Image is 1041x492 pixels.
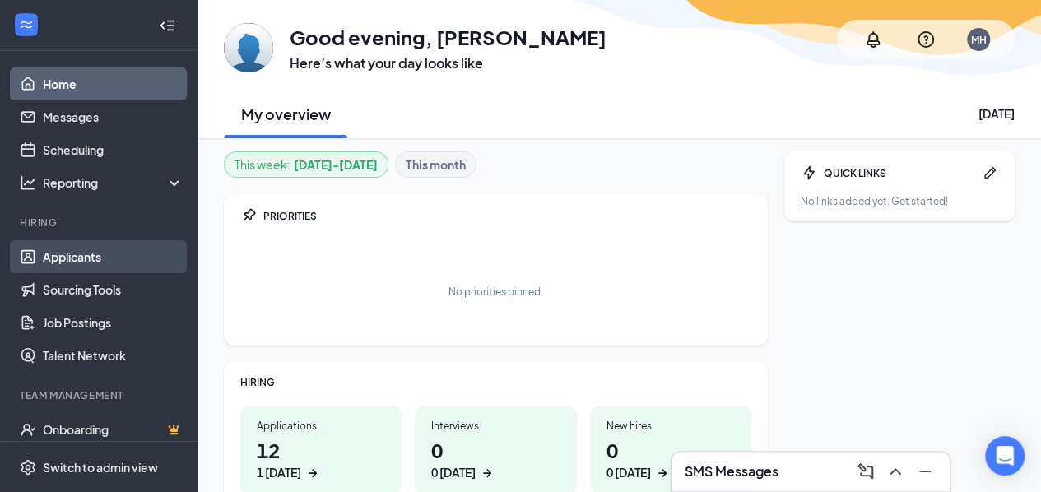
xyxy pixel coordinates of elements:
[263,209,751,223] div: PRIORITIES
[257,419,385,433] div: Applications
[881,458,907,485] button: ChevronUp
[406,155,466,174] b: This month
[982,165,998,181] svg: Pen
[20,174,36,191] svg: Analysis
[851,458,877,485] button: ComposeMessage
[801,194,998,208] div: No links added yet. Get started!
[294,155,378,174] b: [DATE] - [DATE]
[304,465,321,481] svg: ArrowRight
[43,240,184,273] a: Applicants
[43,133,184,166] a: Scheduling
[971,33,987,47] div: MH
[448,285,543,299] div: No priorities pinned.
[916,30,936,49] svg: QuestionInfo
[43,174,184,191] div: Reporting
[863,30,883,49] svg: Notifications
[985,436,1025,476] div: Open Intercom Messenger
[235,155,378,174] div: This week :
[290,23,606,51] h1: Good evening, [PERSON_NAME]
[824,166,975,180] div: QUICK LINKS
[606,464,651,481] div: 0 [DATE]
[606,419,735,433] div: New hires
[257,436,385,481] h1: 12
[431,464,476,481] div: 0 [DATE]
[43,413,184,446] a: OnboardingCrown
[43,339,184,372] a: Talent Network
[159,17,175,34] svg: Collapse
[885,462,905,481] svg: ChevronUp
[43,67,184,100] a: Home
[685,462,778,480] h3: SMS Messages
[431,436,560,481] h1: 0
[43,100,184,133] a: Messages
[18,16,35,33] svg: WorkstreamLogo
[479,465,495,481] svg: ArrowRight
[654,465,671,481] svg: ArrowRight
[20,388,180,402] div: Team Management
[257,464,301,481] div: 1 [DATE]
[978,105,1015,122] div: [DATE]
[290,54,606,72] h3: Here’s what your day looks like
[856,462,876,481] svg: ComposeMessage
[43,273,184,306] a: Sourcing Tools
[915,462,935,481] svg: Minimize
[241,104,331,124] h2: My overview
[43,459,158,476] div: Switch to admin view
[43,306,184,339] a: Job Postings
[20,216,180,230] div: Hiring
[431,419,560,433] div: Interviews
[20,459,36,476] svg: Settings
[224,23,273,72] img: Matt Harlan
[240,207,257,224] svg: Pin
[910,458,936,485] button: Minimize
[240,375,751,389] div: HIRING
[606,436,735,481] h1: 0
[801,165,817,181] svg: Bolt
